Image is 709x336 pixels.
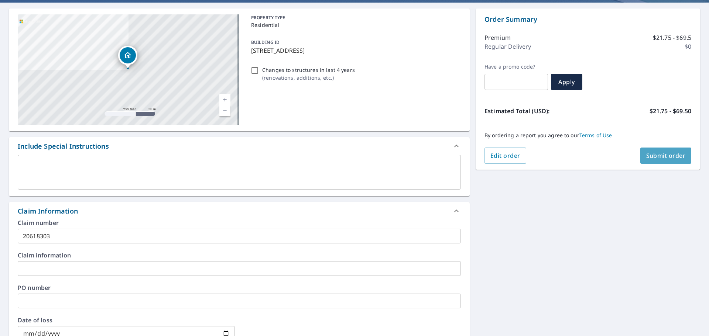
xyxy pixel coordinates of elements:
p: ( renovations, additions, etc. ) [262,74,355,82]
button: Submit order [640,148,692,164]
label: Date of loss [18,317,235,323]
label: Claim number [18,220,461,226]
label: Have a promo code? [484,63,548,70]
p: By ordering a report you agree to our [484,132,691,139]
a: Current Level 17, Zoom Out [219,105,230,116]
p: Premium [484,33,511,42]
div: Include Special Instructions [9,137,470,155]
p: Estimated Total (USD): [484,107,588,115]
div: Include Special Instructions [18,141,109,151]
p: BUILDING ID [251,39,280,45]
div: Claim Information [18,206,78,216]
label: Claim information [18,252,461,258]
p: Changes to structures in last 4 years [262,66,355,74]
span: Edit order [490,152,520,160]
div: Dropped pin, building 1, Residential property, 613 Woodland Hills Rd Troy, IL 62294 [118,46,137,69]
label: PO number [18,285,461,291]
p: Residential [251,21,458,29]
p: $0 [685,42,691,51]
p: $21.75 - $69.5 [653,33,691,42]
span: Submit order [646,152,686,160]
p: Regular Delivery [484,42,531,51]
p: Order Summary [484,14,691,24]
p: $21.75 - $69.50 [650,107,691,115]
a: Terms of Use [579,132,612,139]
div: Claim Information [9,202,470,220]
p: PROPERTY TYPE [251,14,458,21]
span: Apply [557,78,576,86]
a: Current Level 17, Zoom In [219,94,230,105]
p: [STREET_ADDRESS] [251,46,458,55]
button: Edit order [484,148,526,164]
button: Apply [551,74,582,90]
